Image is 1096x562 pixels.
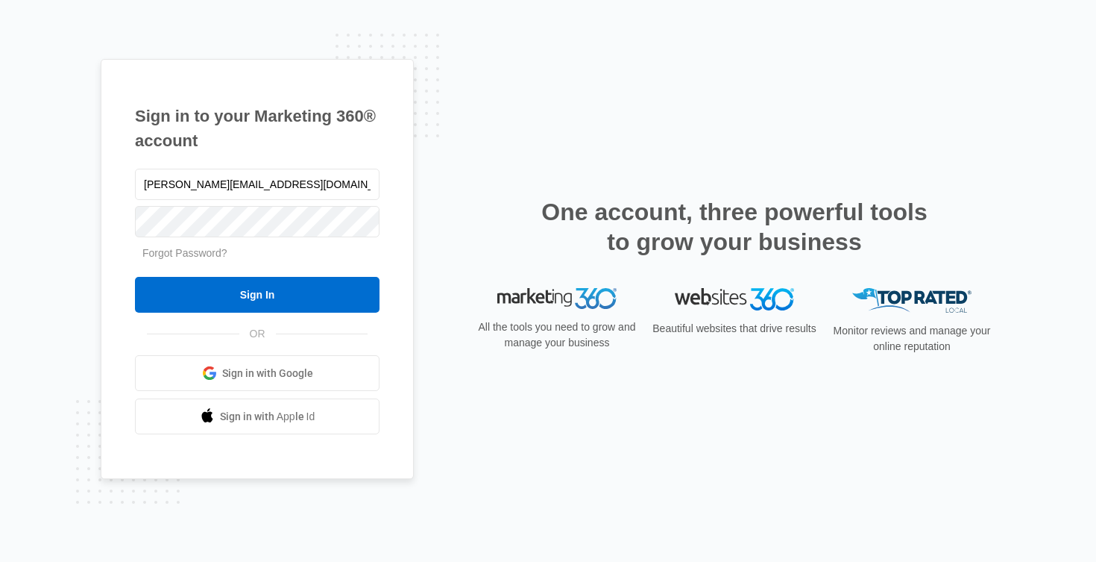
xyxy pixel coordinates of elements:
input: Email [135,169,379,200]
span: Sign in with Google [222,366,313,381]
p: Monitor reviews and manage your online reputation [828,323,995,355]
h2: One account, three powerful tools to grow your business [537,197,932,257]
p: All the tools you need to grow and manage your business [473,319,640,351]
img: Marketing 360 [497,288,617,309]
img: Top Rated Local [852,288,971,313]
img: Websites 360 [675,288,794,310]
h1: Sign in to your Marketing 360® account [135,104,379,153]
input: Sign In [135,277,379,313]
span: OR [239,326,276,342]
p: Beautiful websites that drive results [651,321,818,337]
span: Sign in with Apple Id [220,409,315,425]
a: Sign in with Google [135,355,379,391]
a: Forgot Password? [142,247,227,259]
a: Sign in with Apple Id [135,399,379,434]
